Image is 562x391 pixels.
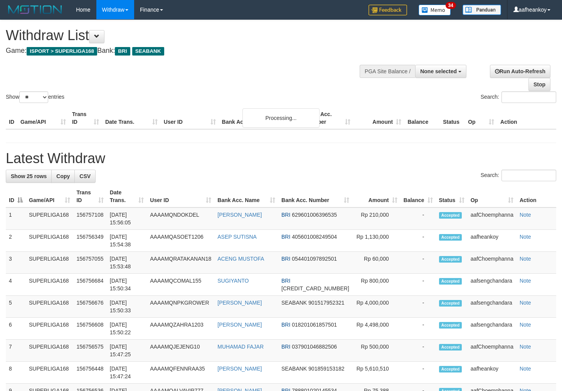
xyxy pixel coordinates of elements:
a: Stop [528,78,550,91]
span: Copy [56,173,70,179]
td: SUPERLIGA168 [26,296,73,318]
td: Rp 4,000,000 [352,296,400,318]
div: PGA Site Balance / [360,65,415,78]
input: Search: [501,91,556,103]
td: AAAAMQNPKGROWER [147,296,214,318]
td: aafsengchandara [468,296,517,318]
span: BRI [281,234,290,240]
a: Note [520,366,531,372]
span: 34 [446,2,456,9]
span: SEABANK [281,300,307,306]
td: AAAAMQNDOKDEL [147,207,214,230]
td: - [400,207,436,230]
span: Accepted [439,256,462,263]
td: aafsengchandara [468,318,517,340]
span: Copy 405601008249504 to clipboard [292,234,337,240]
a: Run Auto-Refresh [490,65,550,78]
th: Date Trans.: activate to sort column ascending [107,185,147,207]
span: BRI [281,278,290,284]
td: [DATE] 15:56:05 [107,207,147,230]
td: 6 [6,318,26,340]
td: Rp 4,498,000 [352,318,400,340]
img: MOTION_logo.png [6,4,64,15]
th: Bank Acc. Name: activate to sort column ascending [214,185,278,207]
th: Amount [353,107,404,129]
td: - [400,252,436,274]
th: User ID: activate to sort column ascending [147,185,214,207]
span: BRI [281,212,290,218]
td: aafChoemphanna [468,340,517,362]
h1: Latest Withdraw [6,151,556,166]
td: aafsengchandara [468,274,517,296]
td: - [400,230,436,252]
a: [PERSON_NAME] [217,322,262,328]
img: Button%20Memo.svg [419,5,451,15]
td: Rp 5,610,510 [352,362,400,384]
th: Trans ID: activate to sort column ascending [73,185,106,207]
td: SUPERLIGA168 [26,230,73,252]
td: AAAAMQRATAKANAN18 [147,252,214,274]
th: Trans ID [69,107,102,129]
span: Copy 901517952321 to clipboard [308,300,344,306]
span: Copy 037901046882506 to clipboard [292,344,337,350]
td: SUPERLIGA168 [26,340,73,362]
td: aafheankoy [468,362,517,384]
a: Note [520,322,531,328]
span: ISPORT > SUPERLIGA168 [27,47,97,56]
td: SUPERLIGA168 [26,252,73,274]
td: 5 [6,296,26,318]
td: [DATE] 15:50:33 [107,296,147,318]
a: SUGIYANTO [217,278,249,284]
td: AAAAMQCOMAL155 [147,274,214,296]
a: Show 25 rows [6,170,52,183]
span: Copy 901859153182 to clipboard [308,366,344,372]
td: 156756608 [73,318,106,340]
h1: Withdraw List [6,28,367,43]
td: 1 [6,207,26,230]
span: None selected [420,68,457,74]
th: Game/API: activate to sort column ascending [26,185,73,207]
th: Action [497,107,556,129]
a: [PERSON_NAME] [217,212,262,218]
span: Accepted [439,366,462,372]
td: AAAAMQZAHRA1203 [147,318,214,340]
a: Note [520,256,531,262]
th: Op: activate to sort column ascending [468,185,517,207]
span: BRI [281,322,290,328]
th: Bank Acc. Name [219,107,303,129]
span: Accepted [439,344,462,351]
span: Copy 018201061857501 to clipboard [292,322,337,328]
span: Show 25 rows [11,173,47,179]
input: Search: [501,170,556,181]
td: - [400,274,436,296]
td: aafChoemphanna [468,252,517,274]
td: AAAAMQJEJENG10 [147,340,214,362]
td: 156756684 [73,274,106,296]
a: Copy [51,170,75,183]
div: Processing... [242,108,320,128]
td: Rp 60,000 [352,252,400,274]
td: aafChoemphanna [468,207,517,230]
a: Note [520,278,531,284]
td: 156756676 [73,296,106,318]
label: Search: [481,170,556,181]
span: Accepted [439,300,462,307]
td: SUPERLIGA168 [26,318,73,340]
label: Search: [481,91,556,103]
span: Accepted [439,234,462,241]
th: Balance: activate to sort column ascending [400,185,436,207]
td: 156756349 [73,230,106,252]
td: 4 [6,274,26,296]
span: BRI [281,256,290,262]
td: AAAAMQFENNRAA35 [147,362,214,384]
td: [DATE] 15:50:34 [107,274,147,296]
span: BRI [115,47,130,56]
th: Status: activate to sort column ascending [436,185,468,207]
td: [DATE] 15:54:38 [107,230,147,252]
td: aafheankoy [468,230,517,252]
span: BRI [281,344,290,350]
a: ACENG MUSTOFA [217,256,264,262]
td: AAAAMQASOET1206 [147,230,214,252]
a: Note [520,344,531,350]
td: - [400,340,436,362]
